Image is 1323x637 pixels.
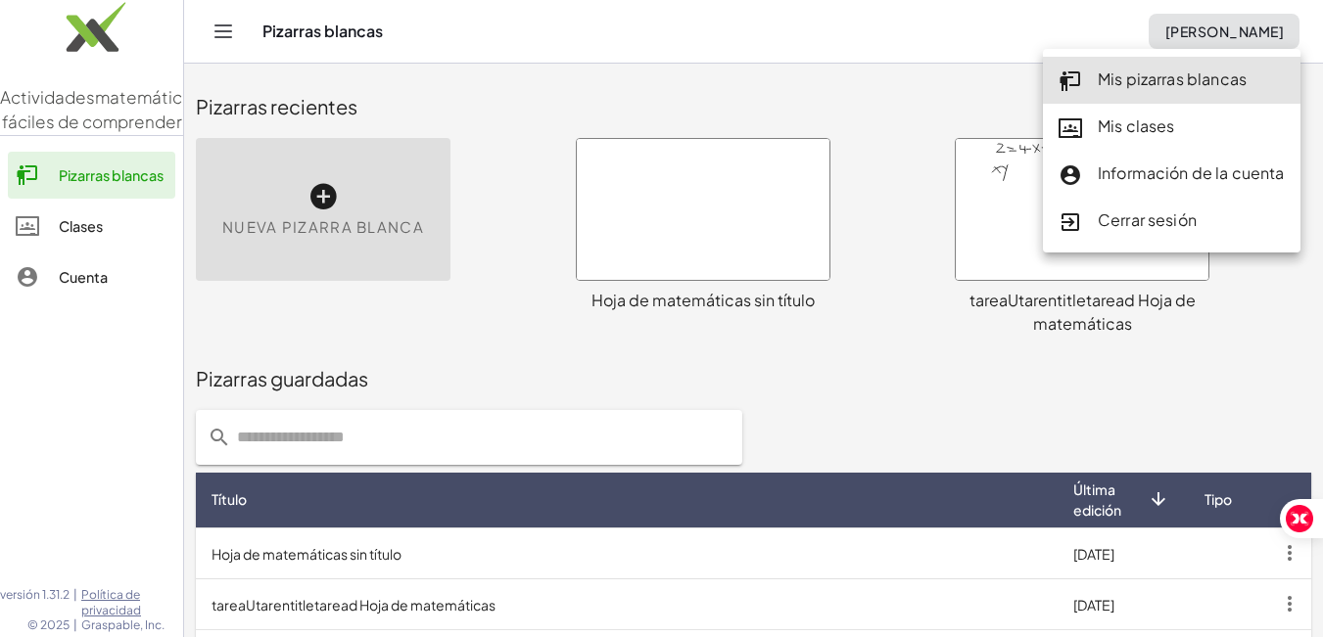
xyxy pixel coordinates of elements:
font: Mis pizarras blancas [1098,68,1247,89]
font: Pizarras recientes [196,94,357,118]
font: [DATE] [1073,545,1114,563]
font: | [73,587,77,602]
font: tareaUtarentitletaread Hoja de matemáticas [969,290,1196,334]
font: © 2025 [27,617,70,632]
font: Título [212,490,247,508]
button: [PERSON_NAME] [1149,14,1299,49]
font: Pizarras blancas [59,166,164,184]
font: matemáticas fáciles de comprender [2,86,202,133]
font: Nueva pizarra blanca [222,217,424,236]
font: Clases [59,217,103,235]
font: | [73,617,77,632]
a: Clases [8,203,175,250]
a: Cuenta [8,253,175,300]
font: Última edición [1073,480,1121,519]
i: prepended action [208,426,231,449]
button: Cambiar navegación [208,16,239,47]
font: Cuenta [59,268,108,286]
font: tareaUtarentitletaread Hoja de matemáticas [212,596,496,614]
a: Política de privacidad [81,587,183,617]
font: Tipo [1205,490,1232,508]
a: Mis clases [1043,104,1300,151]
a: Pizarras blancas [8,152,175,199]
font: Pizarras guardadas [196,366,368,390]
font: Cerrar sesión [1098,209,1197,230]
font: [DATE] [1073,596,1114,614]
font: Graspable, Inc. [81,617,165,632]
font: Hoja de matemáticas sin título [212,545,402,563]
font: Información de la cuenta [1098,162,1285,183]
font: Mis clases [1098,115,1175,136]
font: Política de privacidad [81,587,141,617]
font: [PERSON_NAME] [1165,23,1284,40]
a: Mis pizarras blancas [1043,57,1300,104]
font: Hoja de matemáticas sin título [591,290,815,310]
